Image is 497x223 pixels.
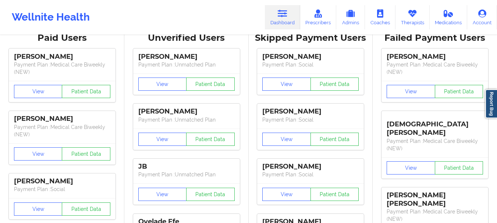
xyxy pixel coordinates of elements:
div: Paid Users [5,32,119,44]
div: [PERSON_NAME] [387,53,483,61]
p: Payment Plan : Medical Care Biweekly (NEW) [387,61,483,76]
p: Payment Plan : Medical Care Biweekly (NEW) [387,208,483,223]
div: Failed Payment Users [378,32,492,44]
button: Patient Data [435,161,483,175]
button: Patient Data [186,78,235,91]
button: View [262,78,311,91]
div: [PERSON_NAME] [262,53,359,61]
a: Admins [336,5,365,29]
div: [PERSON_NAME] [262,107,359,116]
div: [PERSON_NAME] [14,177,110,186]
div: JB [138,162,235,171]
p: Payment Plan : Social [262,116,359,123]
p: Payment Plan : Medical Care Biweekly (NEW) [387,137,483,152]
div: [PERSON_NAME] [14,115,110,123]
a: Prescribers [300,5,337,29]
button: View [14,202,63,216]
button: View [138,78,187,91]
p: Payment Plan : Social [262,171,359,178]
button: View [138,133,187,146]
button: View [387,161,435,175]
button: Patient Data [310,133,359,146]
p: Payment Plan : Social [14,186,110,193]
button: View [387,85,435,98]
p: Payment Plan : Medical Care Biweekly (NEW) [14,61,110,76]
div: Skipped Payment Users [254,32,368,44]
p: Payment Plan : Unmatched Plan [138,171,235,178]
a: Account [467,5,497,29]
button: Patient Data [62,85,110,98]
button: View [262,188,311,201]
button: Patient Data [435,85,483,98]
button: Patient Data [310,188,359,201]
button: Patient Data [62,147,110,161]
a: Report Bug [485,89,497,118]
button: View [262,133,311,146]
button: Patient Data [186,133,235,146]
div: [PERSON_NAME] [PERSON_NAME] [387,191,483,208]
button: Patient Data [186,188,235,201]
button: Patient Data [62,202,110,216]
div: [PERSON_NAME] [138,107,235,116]
a: Coaches [365,5,395,29]
p: Payment Plan : Unmatched Plan [138,61,235,68]
div: [DEMOGRAPHIC_DATA][PERSON_NAME] [387,115,483,137]
div: [PERSON_NAME] [262,162,359,171]
button: View [14,147,63,161]
a: Therapists [395,5,430,29]
a: Medications [430,5,468,29]
button: View [138,188,187,201]
button: View [14,85,63,98]
p: Payment Plan : Social [262,61,359,68]
p: Payment Plan : Medical Care Biweekly (NEW) [14,123,110,138]
div: Unverified Users [129,32,244,44]
p: Payment Plan : Unmatched Plan [138,116,235,123]
button: Patient Data [310,78,359,91]
div: [PERSON_NAME] [14,53,110,61]
div: [PERSON_NAME] [138,53,235,61]
a: Dashboard [265,5,300,29]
